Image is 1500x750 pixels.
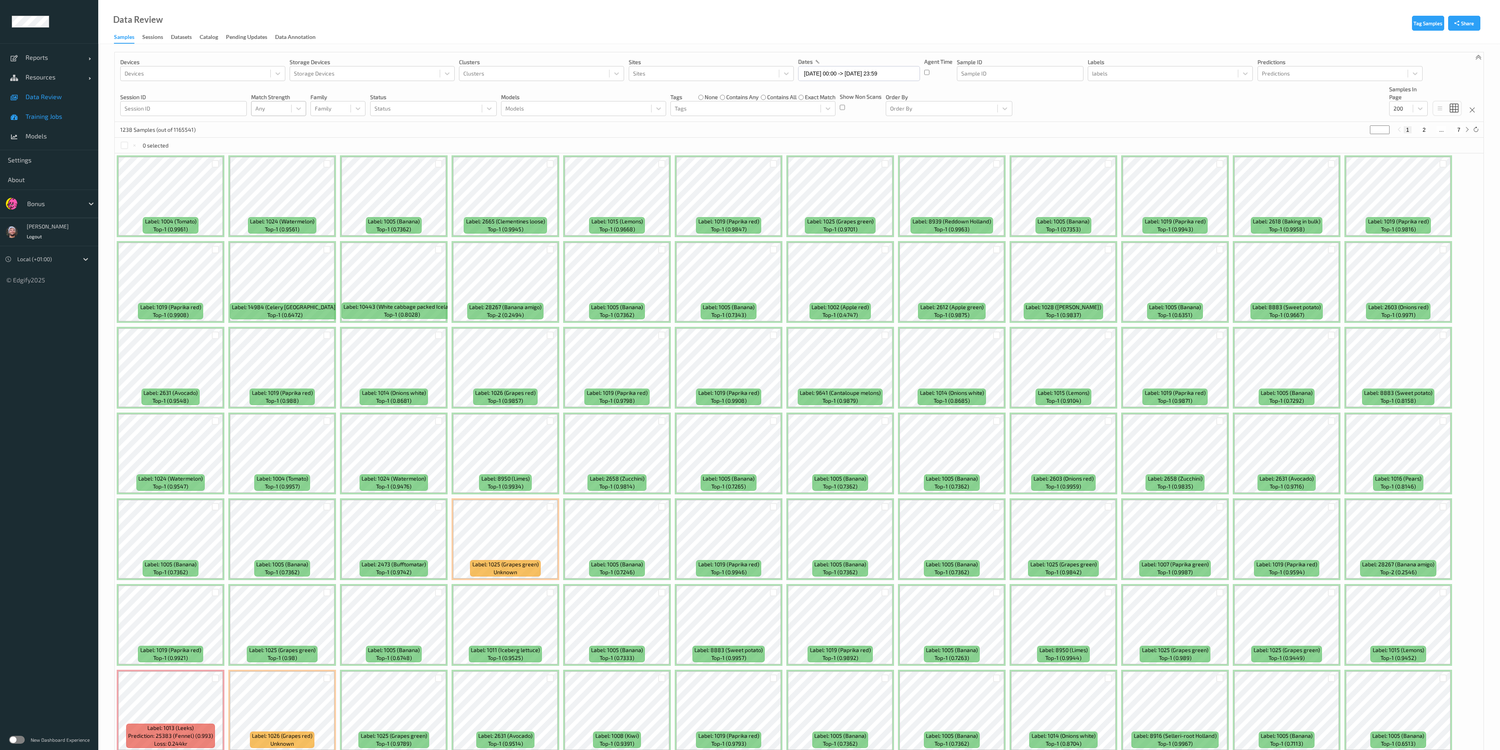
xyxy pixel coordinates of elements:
span: Label: 1004 (Tomato) [145,217,196,225]
span: Label: 1005 (Banana) [1037,217,1089,225]
span: top-1 (0.9452) [1381,654,1416,662]
span: Label: 2618 (Baking in bulk) [1253,217,1320,225]
span: Label: 1019 (Paprika red) [587,389,648,397]
p: Status [370,93,497,101]
span: Label: 2631 (Avocado) [1259,475,1314,483]
span: Label: 1005 (Banana) [591,303,643,311]
span: Label: 1005 (Banana) [703,475,755,483]
span: Label: 1005 (Banana) [926,732,978,740]
span: Label: 1005 (Banana) [926,646,978,654]
span: top-1 (0.9514) [488,740,523,748]
span: Label: 1005 (Banana) [1149,303,1201,311]
span: Label: 2612 (Apple green) [920,303,984,311]
span: Label: 1019 (Paprika red) [698,732,759,740]
span: Label: 1019 (Paprika red) [1145,217,1206,225]
span: top-1 (0.9594) [1269,568,1305,576]
span: top-1 (0.9971) [1381,311,1416,319]
button: 1 [1404,126,1412,133]
span: top-1 (0.9548) [152,397,189,405]
span: top-1 (0.9921) [153,654,188,662]
a: Samples [114,32,142,44]
span: Label: 1025 (Grapes green) [472,560,539,568]
span: Label: 10443 (White cabbage packed Icelandic) [343,303,460,311]
p: 0 selected [143,142,169,149]
p: Match Strength [251,93,306,101]
span: unknown [270,740,294,748]
div: Datasets [171,33,192,43]
button: ... [1437,126,1446,133]
span: Label: 1005 (Banana) [1261,732,1313,740]
span: top-2 (0.2494) [487,311,524,319]
span: top-1 (0.7246) [600,568,635,576]
span: Label: 8950 (Limes) [1039,646,1088,654]
p: Sites [629,58,794,66]
span: top-1 (0.6351) [1158,311,1192,319]
p: Sample ID [957,58,1083,66]
span: Label: 9641 (Cantaloupe melons) [800,389,881,397]
span: Label: 2603 (Onions red) [1368,303,1428,311]
span: top-1 (0.9847) [711,225,747,233]
span: top-1 (0.7362) [935,740,969,748]
span: Label: 1004 (Tomato) [257,475,308,483]
button: 2 [1420,126,1428,133]
span: Label: 1019 (Paprika red) [140,646,201,654]
p: Family [310,93,365,101]
span: top-1 (0.7362) [376,225,411,233]
span: top-1 (0.9946) [711,568,747,576]
p: Samples In Page [1389,85,1428,101]
span: top-1 (0.8028) [384,311,420,319]
span: top-1 (0.9701) [823,225,857,233]
span: top-1 (0.7353) [1046,225,1081,233]
span: top-1 (0.7265) [711,483,746,490]
span: top-1 (0.9667) [1269,311,1304,319]
span: Label: 1024 (Watermelon) [250,217,314,225]
a: Pending Updates [226,32,275,43]
p: Agent Time [924,58,953,66]
span: Label: 1019 (Paprika red) [252,389,313,397]
span: top-1 (0.9835) [1157,483,1193,490]
span: Label: 1005 (Banana) [368,217,420,225]
label: contains all [767,93,797,101]
button: 7 [1455,126,1463,133]
span: Prediction: 25383 (Fennel) (0.993) [128,732,213,740]
span: top-1 (0.9908) [153,311,189,319]
span: Label: 1005 (Banana) [1261,389,1313,397]
span: Label: 1019 (Paprika red) [1256,560,1317,568]
span: top-1 (0.9959) [1046,483,1081,490]
span: top-1 (0.6748) [376,654,412,662]
span: top-1 (0.9742) [376,568,411,576]
span: top-1 (0.9871) [1158,397,1192,405]
span: Label: 1015 (Lemons) [591,217,643,225]
span: top-1 (0.989) [1159,654,1192,662]
span: Label: 1019 (Paprika red) [1145,389,1206,397]
span: Label: 1019 (Paprika red) [1368,217,1429,225]
span: Label: 2603 (Onions red) [1034,475,1094,483]
span: top-1 (0.8158) [1381,397,1416,405]
span: top-1 (0.9944) [1045,654,1081,662]
button: Share [1448,16,1480,31]
p: Tags [670,93,682,101]
span: top-1 (0.7362) [935,568,969,576]
span: Label: 28267 (Banana amigo) [469,303,542,311]
span: top-1 (0.7362) [265,568,299,576]
span: top-1 (0.7362) [823,740,857,748]
span: Label: 2631 (Avocado) [478,732,532,740]
span: top-1 (0.7362) [600,311,634,319]
span: top-1 (0.7263) [935,654,969,662]
p: Storage Devices [290,58,455,66]
span: Label: 2658 (Zucchini) [590,475,644,483]
span: Label: 1026 (Grapes red) [475,389,536,397]
span: Label: 8939 (Reddown Holland) [912,217,991,225]
span: top-1 (0.9842) [1045,568,1081,576]
span: top-1 (0.9908) [711,397,747,405]
span: top-1 (0.9958) [1269,225,1305,233]
span: top-1 (0.9793) [711,740,746,748]
label: none [705,93,718,101]
label: exact match [805,93,835,101]
a: Data Annotation [275,32,323,43]
div: Samples [114,33,134,44]
span: top-1 (0.9525) [488,654,523,662]
span: top-1 (0.4747) [823,311,858,319]
span: top-1 (0.9961) [153,225,188,233]
span: Label: 1014 (Onions white) [362,389,426,397]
